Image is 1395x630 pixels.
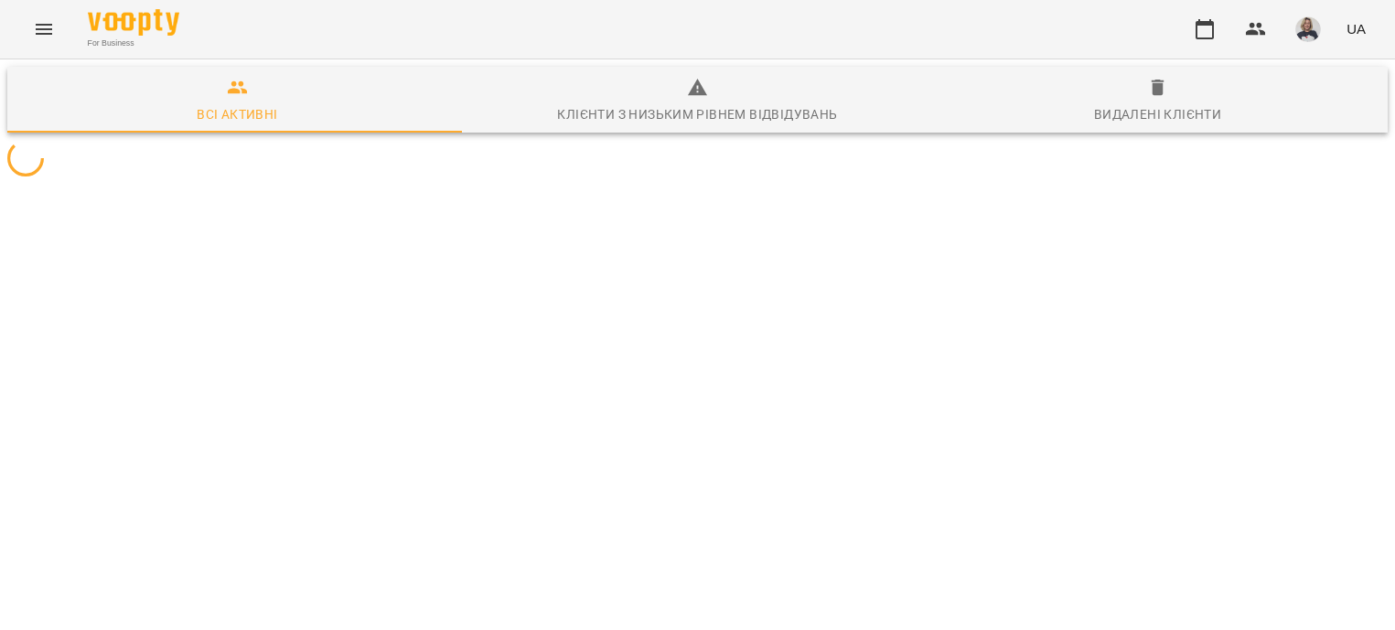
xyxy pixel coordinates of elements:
[557,103,837,125] div: Клієнти з низьким рівнем відвідувань
[88,9,179,36] img: Voopty Logo
[1347,19,1366,38] span: UA
[1295,16,1321,42] img: 60ff81f660890b5dd62a0e88b2ac9d82.jpg
[1339,12,1373,46] button: UA
[22,7,66,51] button: Menu
[88,37,179,49] span: For Business
[1094,103,1221,125] div: Видалені клієнти
[197,103,277,125] div: Всі активні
